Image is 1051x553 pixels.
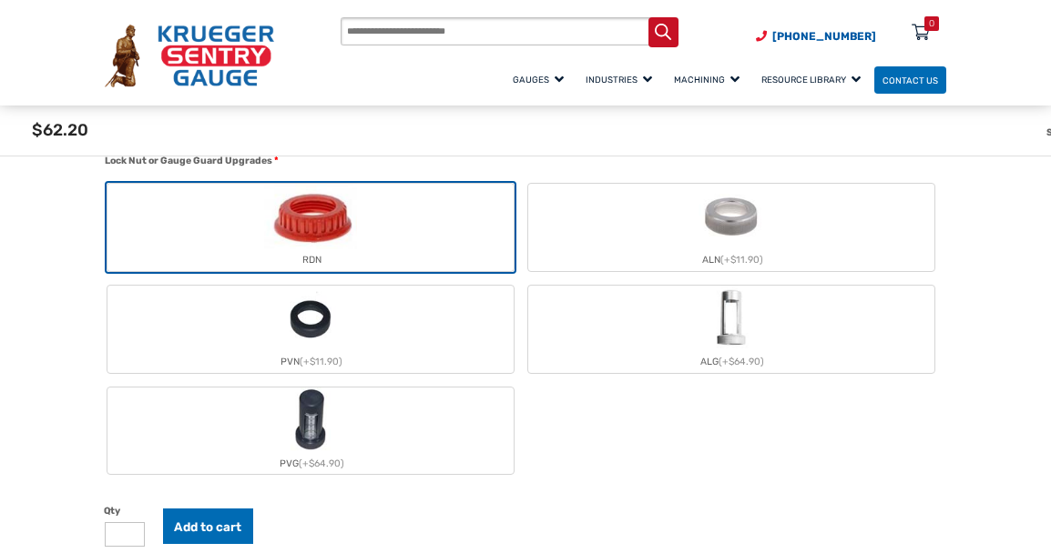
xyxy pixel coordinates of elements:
a: Machining [666,64,753,96]
span: (+$64.90) [299,457,344,469]
span: Industries [586,75,652,85]
div: ALN [528,249,934,271]
img: Krueger Sentry Gauge [105,25,274,87]
label: PVG [107,387,514,475]
label: ALG [528,286,934,373]
a: Resource Library [753,64,874,96]
span: $62.20 [32,120,88,140]
label: PVN [107,286,514,373]
span: Gauges [513,75,564,85]
span: (+$11.90) [300,356,342,367]
button: Add to cart [163,508,254,544]
span: (+$64.90) [719,356,764,367]
div: RDN [107,249,514,271]
a: Contact Us [874,66,946,95]
span: (+$11.90) [720,254,763,266]
label: ALN [528,184,934,271]
div: ALG [528,351,934,373]
a: Phone Number (920) 434-8860 [756,28,876,45]
div: PVN [107,351,514,373]
span: Machining [674,75,740,85]
div: PVG [107,453,514,475]
span: Contact Us [883,75,938,85]
div: 0 [929,16,934,31]
input: Product quantity [105,522,145,547]
a: Industries [577,64,666,96]
label: RDN [107,184,514,271]
span: [PHONE_NUMBER] [772,30,876,43]
span: Resource Library [761,75,861,85]
a: Gauges [505,64,577,96]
